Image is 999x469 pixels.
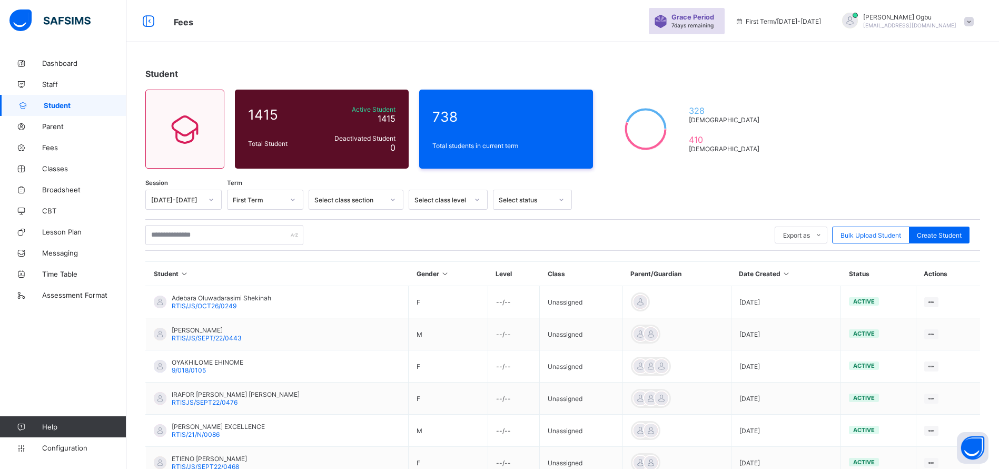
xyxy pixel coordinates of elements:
th: Date Created [731,262,841,286]
span: Time Table [42,270,126,278]
td: --/-- [488,286,540,318]
span: Term [227,179,242,187]
div: Select status [499,196,552,204]
img: sticker-purple.71386a28dfed39d6af7621340158ba97.svg [654,15,667,28]
span: Staff [42,80,126,89]
td: Unassigned [540,383,622,415]
span: IRAFOR [PERSON_NAME] [PERSON_NAME] [172,390,300,398]
span: Help [42,423,126,431]
span: active [853,458,875,466]
span: RTIS/JS/SEPT/22/0443 [172,334,242,342]
td: F [409,286,488,318]
span: Create Student [917,231,962,239]
span: RTIS/21/N/0086 [172,431,220,438]
td: Unassigned [540,318,622,350]
div: First Term [233,196,284,204]
span: Active Student [321,105,395,113]
span: [PERSON_NAME] [172,326,242,334]
i: Sort in Ascending Order [441,270,450,278]
td: [DATE] [731,286,841,318]
span: active [853,298,875,305]
span: RTISJS/SEPT22/0476 [172,398,238,406]
td: [DATE] [731,350,841,383]
span: OYAKHILOME EHINOME [172,358,243,366]
span: Total students in current term [432,142,580,150]
span: CBT [42,207,126,215]
span: Parent [42,122,126,131]
span: 0 [390,142,395,153]
span: 9/018/0105 [172,366,206,374]
span: Dashboard [42,59,126,67]
span: Assessment Format [42,291,126,299]
span: [DEMOGRAPHIC_DATA] [689,116,764,124]
th: Gender [409,262,488,286]
span: 738 [432,109,580,125]
td: F [409,383,488,415]
span: ETIENO [PERSON_NAME] [172,455,247,463]
div: Total Student [245,137,318,150]
span: Configuration [42,444,126,452]
td: [DATE] [731,318,841,350]
span: [PERSON_NAME] Ogbu [863,13,956,21]
span: Messaging [42,249,126,257]
th: Level [488,262,540,286]
span: Bulk Upload Student [840,231,901,239]
span: [DEMOGRAPHIC_DATA] [689,145,764,153]
div: AnnOgbu [832,13,979,30]
td: Unassigned [540,350,622,383]
span: 1415 [248,106,315,123]
span: Adebara Oluwadarasimi Shekinah [172,294,271,302]
span: Export as [783,231,810,239]
span: Deactivated Student [321,134,395,142]
div: [DATE]-[DATE] [151,196,202,204]
img: safsims [9,9,91,32]
th: Class [540,262,622,286]
i: Sort in Ascending Order [180,270,189,278]
td: --/-- [488,415,540,447]
span: [PERSON_NAME] EXCELLENCE [172,423,265,431]
td: M [409,318,488,350]
td: --/-- [488,350,540,383]
span: Broadsheet [42,185,126,194]
th: Parent/Guardian [622,262,731,286]
td: [DATE] [731,383,841,415]
span: Session [145,179,168,187]
span: session/term information [735,17,821,25]
i: Sort in Ascending Order [782,270,791,278]
td: --/-- [488,383,540,415]
span: active [853,394,875,402]
span: Student [145,69,178,79]
span: 7 days remaining [671,22,714,28]
span: [EMAIL_ADDRESS][DOMAIN_NAME] [863,22,956,28]
span: 410 [689,134,764,145]
span: Fees [174,17,193,27]
div: Select class level [414,196,468,204]
th: Actions [916,262,980,286]
td: --/-- [488,318,540,350]
td: F [409,350,488,383]
td: [DATE] [731,415,841,447]
span: Lesson Plan [42,228,126,236]
button: Open asap [957,432,988,464]
span: Student [44,101,126,110]
div: Select class section [314,196,384,204]
span: active [853,426,875,434]
span: RTIS/JS/OCT26/0249 [172,302,236,310]
td: Unassigned [540,286,622,318]
span: 328 [689,105,764,116]
span: 1415 [378,113,395,124]
td: Unassigned [540,415,622,447]
span: Fees [42,143,126,152]
th: Status [841,262,916,286]
span: Classes [42,164,126,173]
span: active [853,362,875,369]
span: Grace Period [671,13,714,21]
td: M [409,415,488,447]
th: Student [146,262,409,286]
span: active [853,330,875,337]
